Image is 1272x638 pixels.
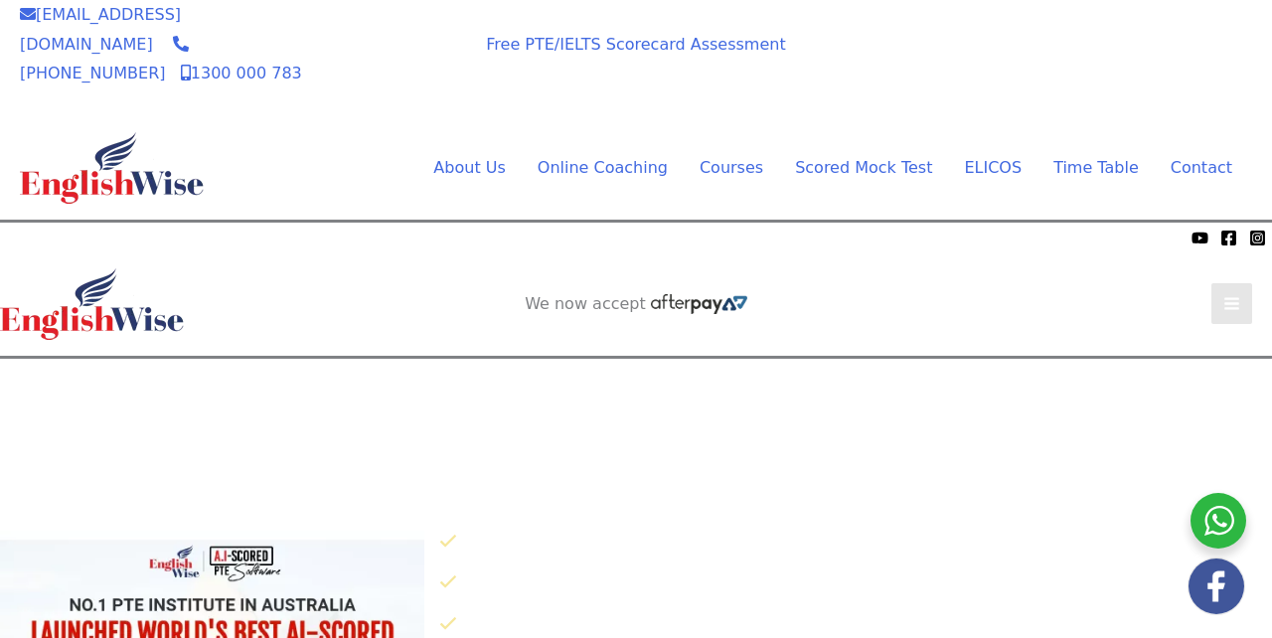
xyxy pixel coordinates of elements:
span: About Us [433,158,505,177]
a: Scored Mock TestMenu Toggle [779,153,948,183]
li: 30X AI Scored Full Length Mock Tests [439,526,1272,558]
a: ELICOS [948,153,1037,183]
span: Contact [1171,158,1232,177]
nav: Site Navigation: Main Menu [386,153,1232,183]
a: Time TableMenu Toggle [1037,153,1155,183]
a: AI SCORED PTE SOFTWARE REGISTER FOR FREE SOFTWARE TRIAL [483,375,790,414]
a: [EMAIL_ADDRESS][DOMAIN_NAME] [20,5,181,54]
a: 1300 000 783 [181,64,302,82]
span: ELICOS [964,158,1022,177]
span: Scored Mock Test [795,158,932,177]
a: YouTube [1192,230,1208,246]
aside: Header Widget 2 [515,294,757,315]
a: Free PTE/IELTS Scorecard Assessment [486,35,785,54]
p: Click below to know why EnglishWise has worlds best AI scored PTE software [424,481,1272,511]
img: Afterpay-Logo [651,294,747,314]
a: Contact [1155,153,1232,183]
span: We now accept [352,29,436,69]
a: CoursesMenu Toggle [684,153,779,183]
span: Online Coaching [538,158,668,177]
li: 250 Speaking Practice Questions [439,566,1272,599]
aside: Header Widget 1 [462,359,810,423]
a: Online CoachingMenu Toggle [522,153,684,183]
img: cropped-ew-logo [20,132,204,204]
span: Courses [700,158,763,177]
span: Time Table [1053,158,1139,177]
img: Afterpay-Logo [367,73,421,83]
aside: Header Widget 1 [904,26,1252,90]
span: We now accept [525,294,646,314]
a: Instagram [1249,230,1266,246]
img: white-facebook.png [1189,558,1244,614]
a: AI SCORED PTE SOFTWARE REGISTER FOR FREE SOFTWARE TRIAL [925,42,1232,81]
a: About UsMenu Toggle [417,153,521,183]
span: We now accept [10,228,115,247]
a: Facebook [1220,230,1237,246]
img: Afterpay-Logo [120,233,175,243]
